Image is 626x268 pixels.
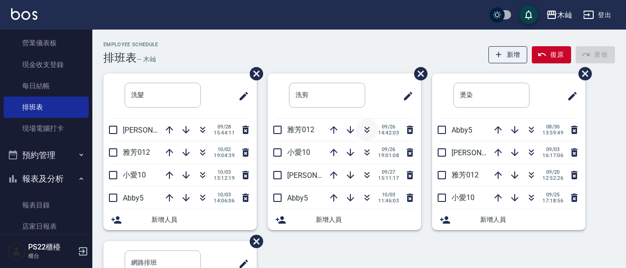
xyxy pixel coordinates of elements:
[151,215,249,225] span: 新增人員
[542,130,563,136] span: 13:59:49
[4,216,89,237] a: 店家日報表
[542,152,563,158] span: 16:17:06
[123,171,146,179] span: 小愛10
[214,146,235,152] span: 10/02
[28,252,75,260] p: 櫃台
[103,42,158,48] h2: Employee Schedule
[378,198,399,204] span: 11:46:03
[123,148,150,157] span: 雅芳012
[268,209,421,230] div: 新增人員
[287,125,314,134] span: 雅芳012
[378,146,399,152] span: 09/26
[289,83,365,108] input: 排版標題
[542,6,576,24] button: 木屾
[287,171,347,180] span: [PERSON_NAME]7
[397,85,414,107] span: 修改班表的標題
[214,152,235,158] span: 19:04:39
[214,198,235,204] span: 14:06:06
[11,8,37,20] img: Logo
[4,167,89,191] button: 報表及分析
[378,169,399,175] span: 09/27
[407,60,429,87] span: 刪除班表
[4,54,89,75] a: 現金收支登錄
[103,51,137,64] h3: 排班表
[532,46,571,63] button: 復原
[214,130,235,136] span: 15:44:11
[123,126,182,134] span: [PERSON_NAME]7
[4,118,89,139] a: 現場電腦打卡
[378,152,399,158] span: 19:01:08
[451,148,511,157] span: [PERSON_NAME]7
[542,169,563,175] span: 09/20
[243,228,265,255] span: 刪除班表
[28,243,75,252] h5: PS22櫃檯
[453,83,530,108] input: 排版標題
[480,215,578,225] span: 新增人員
[542,192,563,198] span: 09/25
[488,46,528,63] button: 新增
[316,215,414,225] span: 新增人員
[542,146,563,152] span: 09/03
[233,85,249,107] span: 修改班表的標題
[4,97,89,118] a: 排班表
[579,6,615,24] button: 登出
[4,75,89,97] a: 每日結帳
[214,169,235,175] span: 10/03
[243,60,265,87] span: 刪除班表
[378,130,399,136] span: 14:42:03
[214,175,235,181] span: 13:12:19
[123,194,144,202] span: Abby5
[542,124,563,130] span: 08/30
[451,171,479,179] span: 雅芳012
[451,126,472,134] span: Abby5
[432,209,585,230] div: 新增人員
[557,9,572,21] div: 木屾
[451,193,475,202] span: 小愛10
[214,192,235,198] span: 10/03
[7,242,26,261] img: Person
[4,195,89,216] a: 報表目錄
[214,124,235,130] span: 09/28
[4,32,89,54] a: 營業儀表板
[542,198,563,204] span: 17:18:56
[4,143,89,167] button: 預約管理
[103,209,257,230] div: 新增人員
[125,83,201,108] input: 排版標題
[378,175,399,181] span: 15:11:17
[561,85,578,107] span: 修改班表的標題
[137,55,156,64] h6: — 木屾
[542,175,563,181] span: 12:52:26
[572,60,593,87] span: 刪除班表
[378,192,399,198] span: 10/03
[519,6,538,24] button: save
[287,148,310,157] span: 小愛10
[378,124,399,130] span: 09/26
[287,194,308,202] span: Abby5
